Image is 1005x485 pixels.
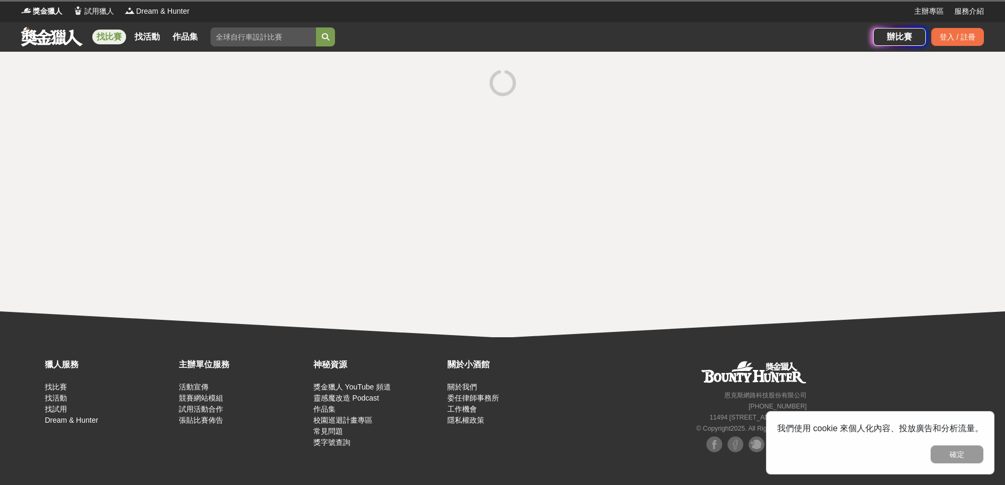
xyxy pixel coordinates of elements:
[313,405,336,413] a: 作品集
[696,425,807,432] small: © Copyright 2025 . All Rights Reserved.
[954,6,984,17] a: 服務介紹
[21,6,62,17] a: Logo獎金獵人
[313,427,343,435] a: 常見問題
[313,438,350,446] a: 獎字號查詢
[84,6,114,17] span: 試用獵人
[45,358,174,371] div: 獵人服務
[125,5,135,16] img: Logo
[73,5,83,16] img: Logo
[210,27,316,46] input: 全球自行車設計比賽
[45,383,67,391] a: 找比賽
[313,394,379,402] a: 靈感魔改造 Podcast
[313,383,391,391] a: 獎金獵人 YouTube 頻道
[447,394,499,402] a: 委任律師事務所
[777,424,983,433] span: 我們使用 cookie 來個人化內容、投放廣告和分析流量。
[749,436,764,452] img: Plurk
[749,403,807,410] small: [PHONE_NUMBER]
[92,30,126,44] a: 找比賽
[45,416,98,424] a: Dream & Hunter
[728,436,743,452] img: Facebook
[931,28,984,46] div: 登入 / 註冊
[179,394,223,402] a: 競賽網站模組
[136,6,189,17] span: Dream & Hunter
[179,416,223,424] a: 張貼比賽佈告
[179,405,223,413] a: 試用活動合作
[45,405,67,413] a: 找試用
[45,394,67,402] a: 找活動
[125,6,189,17] a: LogoDream & Hunter
[168,30,202,44] a: 作品集
[313,416,372,424] a: 校園巡迴計畫專區
[33,6,62,17] span: 獎金獵人
[447,358,576,371] div: 關於小酒館
[313,358,442,371] div: 神秘資源
[130,30,164,44] a: 找活動
[447,383,477,391] a: 關於我們
[447,405,477,413] a: 工作機會
[447,416,484,424] a: 隱私權政策
[706,436,722,452] img: Facebook
[179,383,208,391] a: 活動宣傳
[914,6,944,17] a: 主辦專區
[724,392,807,399] small: 恩克斯網路科技股份有限公司
[931,445,983,463] button: 確定
[873,28,926,46] a: 辦比賽
[73,6,114,17] a: Logo試用獵人
[21,5,32,16] img: Logo
[179,358,308,371] div: 主辦單位服務
[710,414,807,421] small: 11494 [STREET_ADDRESS] 3 樓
